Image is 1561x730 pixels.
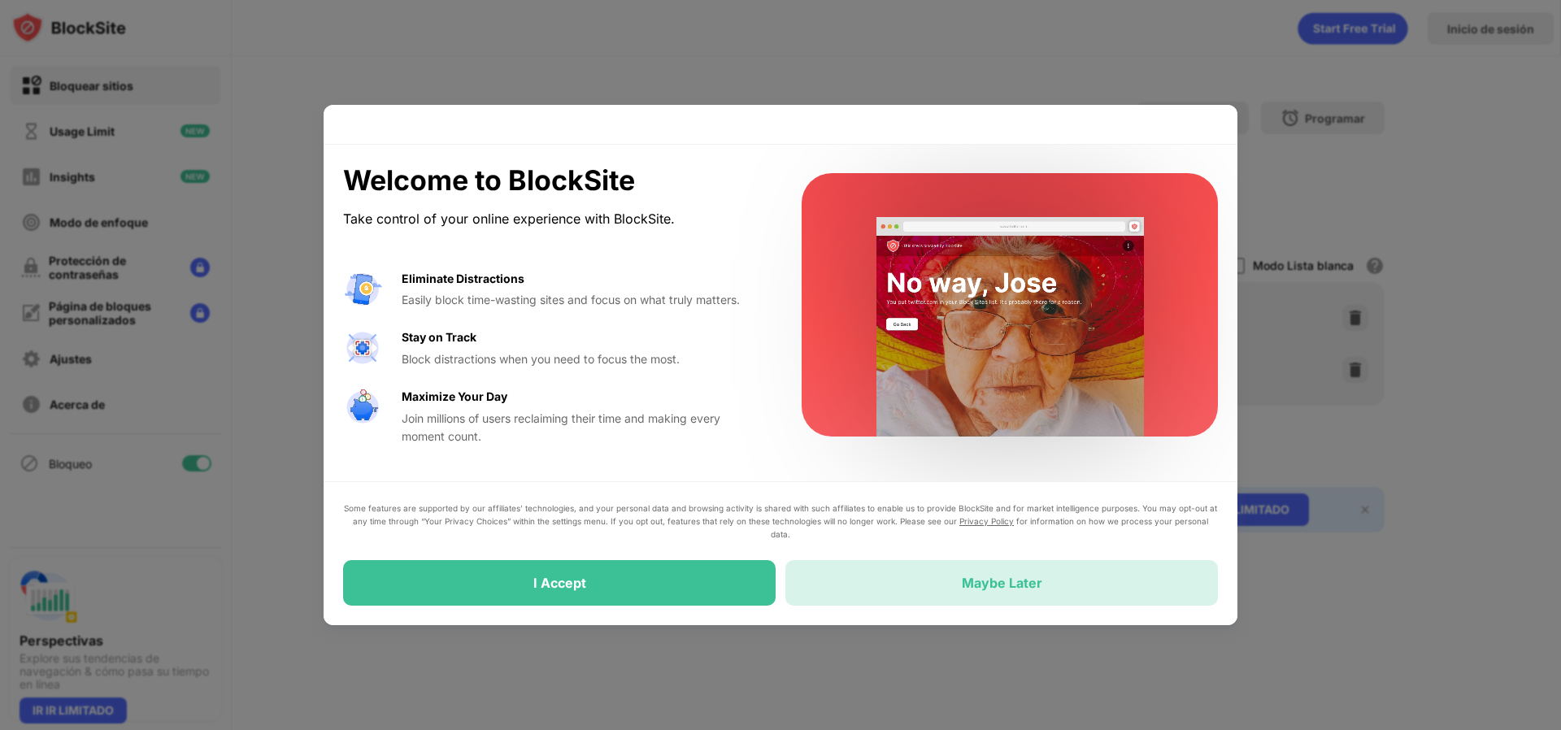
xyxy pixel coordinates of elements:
div: Maximize Your Day [402,388,507,406]
a: Privacy Policy [959,516,1014,526]
div: Eliminate Distractions [402,270,524,288]
div: Join millions of users reclaiming their time and making every moment count. [402,410,763,446]
div: Stay on Track [402,328,476,346]
img: value-avoid-distractions.svg [343,270,382,309]
div: Easily block time-wasting sites and focus on what truly matters. [402,291,763,309]
div: Block distractions when you need to focus the most. [402,350,763,368]
div: Take control of your online experience with BlockSite. [343,207,763,231]
div: Maybe Later [962,575,1042,591]
div: Some features are supported by our affiliates’ technologies, and your personal data and browsing ... [343,502,1218,541]
div: I Accept [533,575,586,591]
img: value-focus.svg [343,328,382,367]
img: value-safe-time.svg [343,388,382,427]
div: Welcome to BlockSite [343,164,763,198]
